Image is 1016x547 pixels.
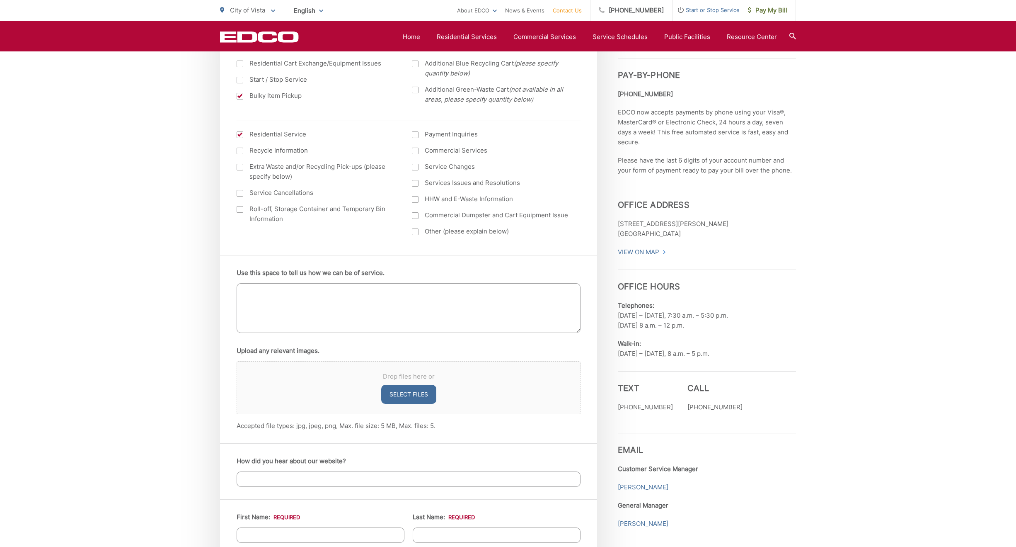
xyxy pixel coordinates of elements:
label: Residential Cart Exchange/Equipment Issues [237,58,395,68]
label: Service Cancellations [237,188,395,198]
p: [DATE] – [DATE], 7:30 a.m. – 5:30 p.m. [DATE] 8 a.m. – 12 p.m. [618,301,796,331]
label: Residential Service [237,129,395,139]
span: Additional Green-Waste Cart [425,85,571,105]
button: select files, upload any relevant images. [381,385,436,404]
p: EDCO now accepts payments by phone using your Visa®, MasterCard® or Electronic Check, 24 hours a ... [618,107,796,147]
a: Contact Us [553,5,582,15]
h3: Office Hours [618,270,796,292]
label: How did you hear about our website? [237,457,346,465]
b: Telephones: [618,301,654,309]
label: First Name: [237,513,300,521]
strong: Customer Service Manager [618,465,698,473]
span: Accepted file types: jpg, jpeg, png, Max. file size: 5 MB, Max. files: 5. [237,422,435,430]
label: Use this space to tell us how we can be of service. [237,269,385,277]
span: Additional Blue Recycling Cart [425,58,571,78]
a: View On Map [618,247,666,257]
strong: General Manager [618,501,668,509]
label: Upload any relevant images. [237,347,319,355]
strong: [PHONE_NUMBER] [618,90,673,98]
label: Start / Stop Service [237,75,395,85]
h3: Text [618,383,673,393]
a: News & Events [505,5,544,15]
span: City of Vista [230,6,265,14]
label: Last Name: [413,513,475,521]
a: Resource Center [727,32,777,42]
em: (not available in all areas, please specify quantity below) [425,85,563,103]
label: Other (please explain below) [412,226,571,236]
label: HHW and E-Waste Information [412,194,571,204]
a: [PERSON_NAME] [618,519,668,529]
a: Commercial Services [513,32,576,42]
a: About EDCO [457,5,497,15]
p: Please have the last 6 digits of your account number and your form of payment ready to pay your b... [618,156,796,175]
h3: Call [687,383,743,393]
label: Recycle Information [237,146,395,156]
a: Public Facilities [664,32,710,42]
label: Commercial Services [412,146,571,156]
a: Service Schedules [593,32,648,42]
b: Walk-in: [618,340,641,348]
p: [PHONE_NUMBER] [687,402,743,412]
span: Drop files here or [247,372,570,382]
label: Services Issues and Resolutions [412,178,571,188]
p: [DATE] – [DATE], 8 a.m. – 5 p.m. [618,339,796,359]
a: Home [403,32,420,42]
label: Bulky Item Pickup [237,91,395,101]
h3: Email [618,433,796,455]
label: Payment Inquiries [412,129,571,139]
label: Commercial Dumpster and Cart Equipment Issue [412,210,571,220]
p: [STREET_ADDRESS][PERSON_NAME] [GEOGRAPHIC_DATA] [618,219,796,239]
em: (please specify quantity below) [425,59,558,77]
label: Service Changes [412,162,571,172]
h3: Office Address [618,188,796,210]
span: Pay My Bill [748,5,787,15]
a: EDCD logo. Return to the homepage. [220,31,299,43]
a: [PERSON_NAME] [618,482,668,492]
p: [PHONE_NUMBER] [618,402,673,412]
label: Extra Waste and/or Recycling Pick-ups (please specify below) [237,162,395,182]
a: Residential Services [437,32,497,42]
label: Roll-off, Storage Container and Temporary Bin Information [237,204,395,224]
h3: Pay-by-Phone [618,58,796,80]
span: English [288,3,329,18]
